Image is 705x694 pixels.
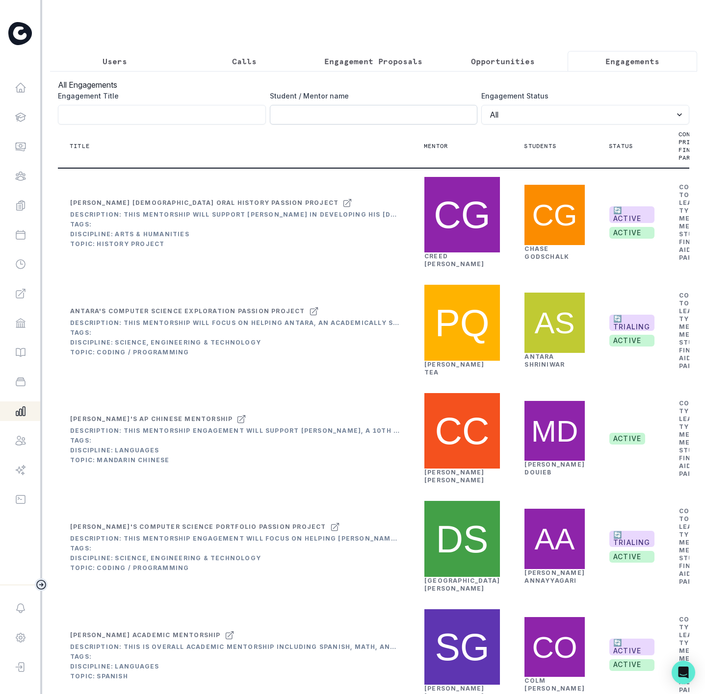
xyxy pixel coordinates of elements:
span: active [609,227,654,239]
div: Tags: [70,437,400,445]
div: Topic: History Project [70,240,400,248]
a: [PERSON_NAME] Tea [424,361,485,376]
label: Student / Mentor name [270,91,472,101]
div: [PERSON_NAME] Academic Mentorship [70,631,221,639]
span: active [609,335,654,347]
div: Discipline: Languages [70,663,400,670]
p: Engagements [605,55,659,67]
span: active [609,433,645,445]
span: 🔄 ACTIVE [609,639,654,655]
a: Chase Godschalk [524,245,569,260]
div: Tags: [70,653,400,661]
div: [PERSON_NAME]'s AP Chinese Mentorship [70,415,233,423]
div: Description: This mentorship will support [PERSON_NAME] in developing his [DEMOGRAPHIC_DATA] oral... [70,211,400,219]
p: Title [70,142,90,150]
a: [PERSON_NAME] [PERSON_NAME] [424,469,485,484]
a: [PERSON_NAME] Douieb [524,461,585,476]
a: [GEOGRAPHIC_DATA] [PERSON_NAME] [424,577,500,592]
p: Status [609,142,633,150]
p: Calls [232,55,257,67]
div: Description: This is overall academic mentorship including Spanish, math, and writing in English ... [70,643,400,651]
div: Topic: Coding / Programming [70,564,400,572]
span: 🔄 ACTIVE [609,206,654,223]
div: Description: This mentorship engagement will support [PERSON_NAME], a 10th grade student at a Fre... [70,427,400,435]
p: Engagement Proposals [324,55,422,67]
span: 🔄 TRIALING [609,531,654,547]
p: Students [524,142,556,150]
span: active [609,551,654,563]
p: Opportunities [471,55,535,67]
p: Mentor [424,142,448,150]
a: Antara Shriniwar [524,353,565,368]
div: Topic: Coding / Programming [70,348,400,356]
div: Topic: Mandarin Chinese [70,456,400,464]
div: Discipline: Arts & Humanities [70,230,400,238]
div: Tags: [70,545,400,552]
a: Colm [PERSON_NAME] [524,677,585,692]
a: Creed [PERSON_NAME] [424,252,485,268]
div: Description: This mentorship engagement will focus on helping [PERSON_NAME] develop a standout co... [70,535,400,543]
span: active [609,659,654,671]
a: [PERSON_NAME] Annayyagari [524,569,585,584]
img: Curious Cardinals Logo [8,22,32,45]
div: Antara's Computer Science Exploration Passion Project [70,307,305,315]
div: Discipline: Languages [70,446,400,454]
label: Engagement Status [481,91,683,101]
div: [PERSON_NAME] [DEMOGRAPHIC_DATA] Oral History Passion Project [70,199,339,207]
h3: All Engagements [58,79,689,91]
label: Engagement Title [58,91,260,101]
div: [PERSON_NAME]'s Computer Science Portfolio Passion Project [70,523,326,531]
div: Open Intercom Messenger [672,661,695,684]
div: Tags: [70,329,400,337]
div: Topic: Spanish [70,672,400,680]
div: Discipline: Science, Engineering & Technology [70,339,400,347]
div: Discipline: Science, Engineering & Technology [70,554,400,562]
div: Description: This mentorship will focus on helping Antara, an academically strong 8th grader, dev... [70,319,400,327]
button: Toggle sidebar [35,578,48,591]
span: 🔄 TRIALING [609,315,654,331]
div: Tags: [70,221,400,228]
p: Users [103,55,127,67]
